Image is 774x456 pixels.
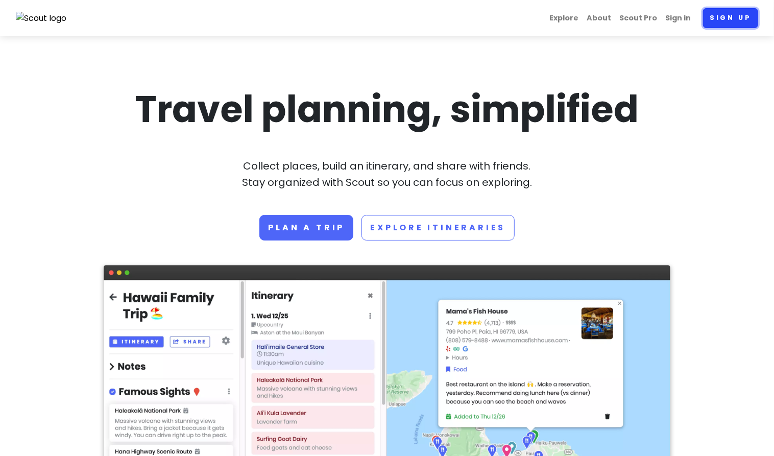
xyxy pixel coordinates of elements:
p: Collect places, build an itinerary, and share with friends. Stay organized with Scout so you can ... [104,158,670,190]
a: Explore Itineraries [361,215,514,241]
img: Scout logo [16,12,67,25]
a: Scout Pro [615,8,661,28]
a: Sign up [703,8,758,28]
h1: Travel planning, simplified [104,85,670,133]
a: Explore [545,8,583,28]
a: About [583,8,615,28]
a: Plan a trip [259,215,353,241]
a: Sign in [661,8,695,28]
